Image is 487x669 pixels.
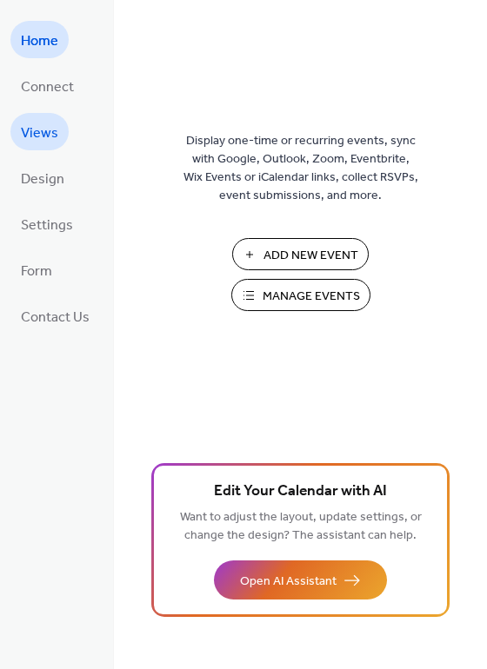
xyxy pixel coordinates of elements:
span: Connect [21,74,74,101]
a: Views [10,113,69,150]
span: Edit Your Calendar with AI [214,480,387,504]
span: Settings [21,212,73,239]
a: Contact Us [10,297,100,334]
a: Home [10,21,69,58]
span: Open AI Assistant [240,573,337,591]
a: Connect [10,67,84,104]
a: Design [10,159,75,196]
a: Settings [10,205,83,242]
span: Contact Us [21,304,90,331]
span: Home [21,28,58,55]
span: Add New Event [264,247,358,265]
span: Design [21,166,64,193]
button: Open AI Assistant [214,560,387,599]
span: Want to adjust the layout, update settings, or change the design? The assistant can help. [180,506,422,547]
button: Add New Event [232,238,369,270]
button: Manage Events [231,279,370,311]
span: Form [21,258,52,285]
a: Form [10,251,63,288]
span: Manage Events [263,288,360,306]
span: Display one-time or recurring events, sync with Google, Outlook, Zoom, Eventbrite, Wix Events or ... [183,132,418,205]
span: Views [21,120,58,147]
